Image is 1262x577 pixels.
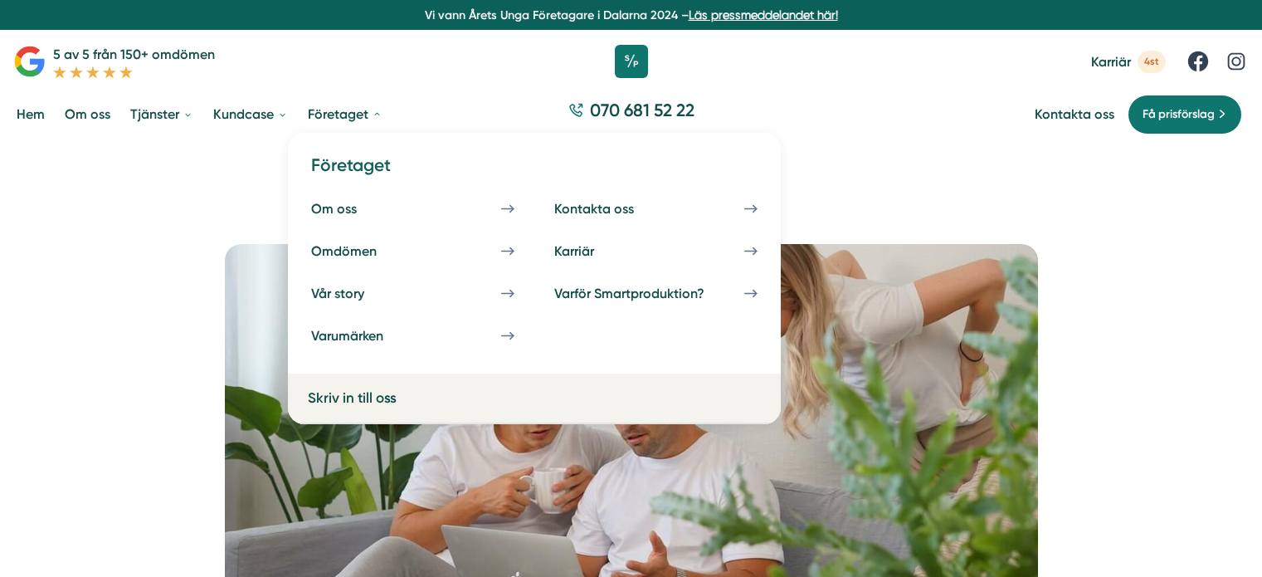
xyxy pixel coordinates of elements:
[301,153,767,190] h4: Företaget
[1091,51,1166,73] a: Karriär 4st
[53,44,215,65] p: 5 av 5 från 150+ omdömen
[554,243,634,259] div: Karriär
[544,191,767,227] a: Kontakta oss
[210,93,291,135] a: Kundcase
[554,201,674,217] div: Kontakta oss
[301,276,524,311] a: Vår story
[127,93,197,135] a: Tjänster
[61,93,114,135] a: Om oss
[301,191,524,227] a: Om oss
[562,98,701,130] a: 070 681 52 22
[1035,106,1114,122] a: Kontakta oss
[311,328,423,344] div: Varumärken
[311,243,417,259] div: Omdömen
[544,276,767,311] a: Varför Smartproduktion?
[1138,51,1166,73] span: 4st
[301,233,524,269] a: Omdömen
[1128,95,1242,134] a: Få prisförslag
[311,201,397,217] div: Om oss
[590,98,694,122] span: 070 681 52 22
[301,318,524,354] a: Varumärken
[689,8,838,22] a: Läs pressmeddelandet här!
[13,93,48,135] a: Hem
[308,387,528,409] a: Skriv in till oss
[554,286,744,301] div: Varför Smartproduktion?
[305,93,386,135] a: Företaget
[1143,105,1215,124] span: Få prisförslag
[311,286,404,301] div: Vår story
[1091,54,1131,70] span: Karriär
[7,7,1255,23] p: Vi vann Årets Unga Företagare i Dalarna 2024 –
[544,233,767,269] a: Karriär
